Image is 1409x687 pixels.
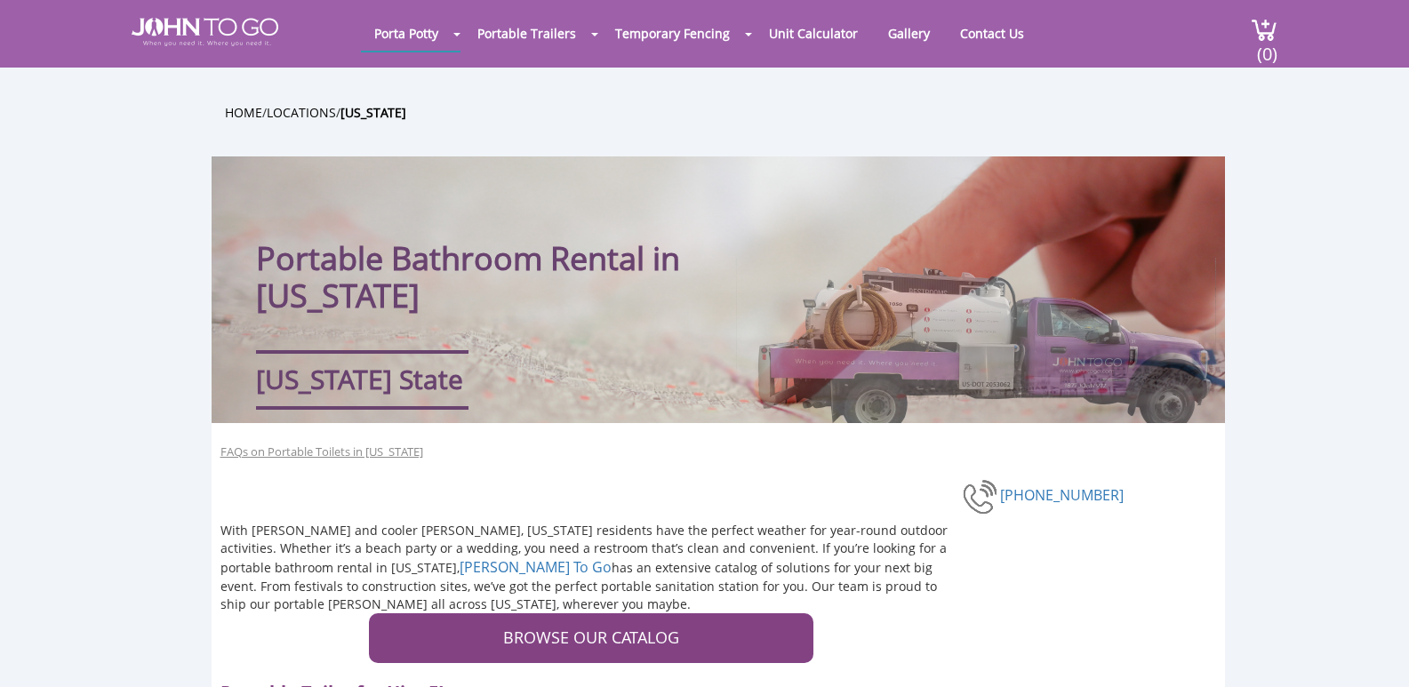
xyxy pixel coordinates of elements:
[132,18,278,46] img: JOHN to go
[963,477,1000,516] img: phone-number
[1251,18,1277,42] img: cart a
[947,16,1037,51] a: Contact Us
[736,258,1216,423] img: Truck
[756,16,871,51] a: Unit Calculator
[267,104,336,121] a: Locations
[875,16,943,51] a: Gallery
[361,16,452,51] a: Porta Potty
[340,104,406,121] a: [US_STATE]
[369,613,813,663] a: BROWSE OUR CATALOG
[225,104,262,121] a: Home
[225,102,1238,123] ul: / /
[220,443,423,460] a: FAQs on Portable Toilets in [US_STATE]
[464,16,589,51] a: Portable Trailers
[1338,616,1409,687] button: Live Chat
[220,522,948,556] span: With [PERSON_NAME] and cooler [PERSON_NAME], [US_STATE] residents have the perfect weather for ye...
[220,559,937,612] span: has an extensive catalog of solutions for your next big event. From festivals to construction sit...
[1256,28,1277,66] span: (0)
[256,350,468,410] div: [US_STATE] State
[256,192,829,315] h1: Portable Bathroom Rental in [US_STATE]
[602,16,743,51] a: Temporary Fencing
[1000,485,1124,505] a: [PHONE_NUMBER]
[460,557,612,577] a: [PERSON_NAME] To Go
